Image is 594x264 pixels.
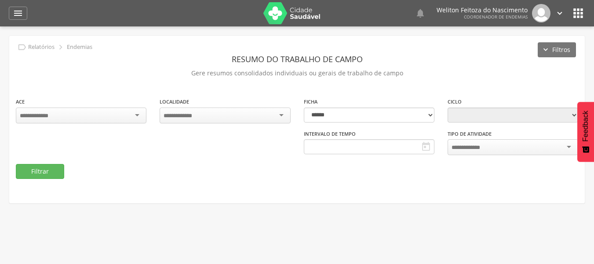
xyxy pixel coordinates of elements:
i:  [421,141,431,152]
a:  [415,4,426,22]
p: Weliton Feitoza do Nascimento [437,7,528,13]
a:  [555,4,565,22]
span: Coordenador de Endemias [464,14,528,20]
i:  [555,8,565,18]
i:  [17,42,27,52]
i:  [415,8,426,19]
p: Endemias [67,44,92,51]
button: Feedback - Mostrar pesquisa [577,102,594,162]
label: Localidade [160,98,189,105]
button: Filtros [538,42,576,57]
span: Feedback [582,111,590,141]
label: ACE [16,98,25,105]
i:  [56,42,66,52]
label: Ficha [304,98,317,105]
i:  [571,6,585,20]
label: Intervalo de Tempo [304,130,356,138]
header: Resumo do Trabalho de Campo [16,51,578,67]
a:  [9,7,27,20]
label: Ciclo [448,98,462,105]
button: Filtrar [16,164,64,179]
i:  [13,8,23,19]
label: Tipo de Atividade [448,130,492,138]
p: Gere resumos consolidados individuais ou gerais de trabalho de campo [16,67,578,79]
p: Relatórios [28,44,55,51]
